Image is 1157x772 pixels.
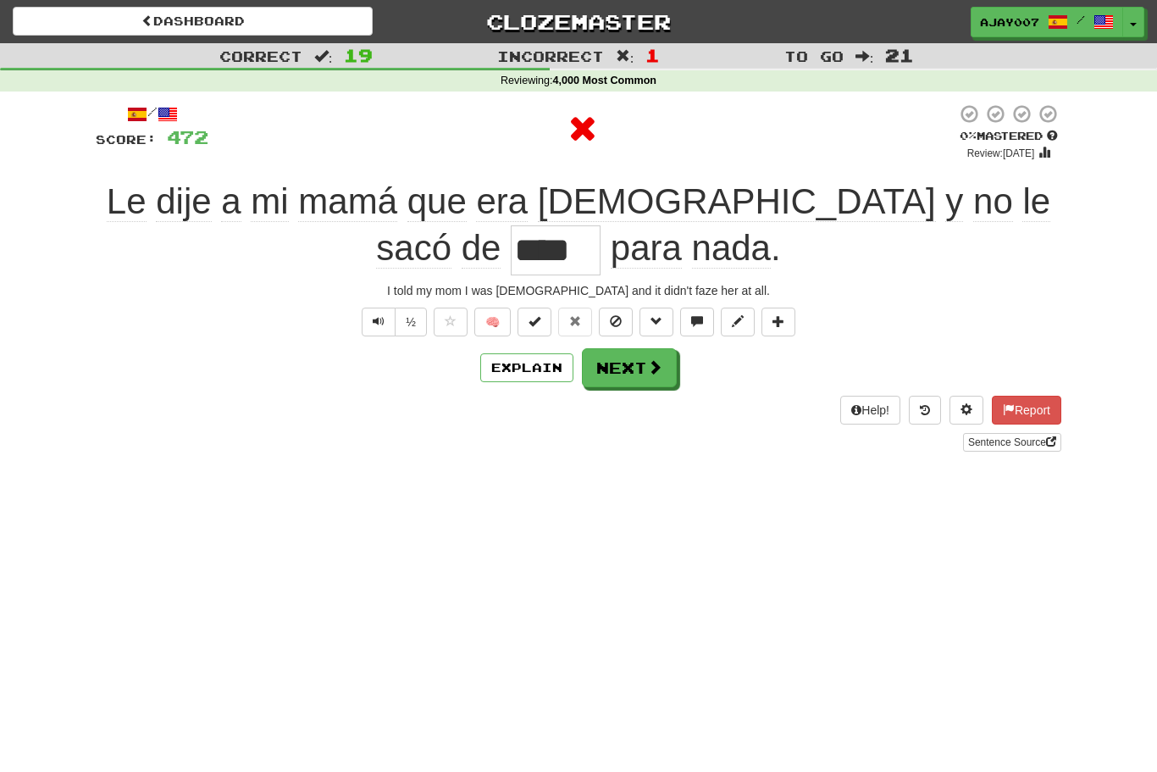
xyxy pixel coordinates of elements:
button: Next [582,348,677,387]
a: Dashboard [13,7,373,36]
span: : [314,49,333,64]
button: Explain [480,353,573,382]
button: Help! [840,396,900,425]
button: Ignore sentence (alt+i) [599,308,633,336]
button: Favorite sentence (alt+f) [434,308,468,336]
span: 1 [645,45,660,65]
button: Discuss sentence (alt+u) [680,308,714,336]
span: 0 % [960,129,977,142]
span: . [601,228,781,269]
a: Clozemaster [398,7,758,36]
div: Text-to-speech controls [358,308,427,336]
button: Report [992,396,1061,425]
span: ajay007 [980,14,1039,30]
span: no [973,181,1013,222]
span: sacó [376,228,451,269]
button: Round history (alt+y) [909,396,941,425]
button: Edit sentence (alt+d) [721,308,755,336]
span: : [855,49,874,64]
button: ½ [395,308,427,336]
span: : [616,49,634,64]
span: [DEMOGRAPHIC_DATA] [538,181,936,222]
span: / [1077,14,1085,25]
button: 🧠 [474,308,511,336]
span: 472 [167,126,208,147]
span: dije [156,181,211,222]
span: 21 [885,45,914,65]
span: nada [692,228,771,269]
button: Set this sentence to 100% Mastered (alt+m) [518,308,551,336]
span: que [407,181,467,222]
button: Reset to 0% Mastered (alt+r) [558,308,592,336]
span: era [476,181,528,222]
button: Add to collection (alt+a) [761,308,795,336]
span: To go [784,47,844,64]
button: Grammar (alt+g) [639,308,673,336]
button: Play sentence audio (ctl+space) [362,308,396,336]
span: Le [107,181,147,222]
div: / [96,103,208,125]
span: Incorrect [497,47,604,64]
div: I told my mom I was [DEMOGRAPHIC_DATA] and it didn't faze her at all. [96,282,1061,299]
a: Sentence Source [963,433,1061,452]
span: de [462,228,501,269]
span: mamá [298,181,397,222]
span: a [221,181,241,222]
span: y [945,181,963,222]
span: mi [251,181,288,222]
span: Correct [219,47,302,64]
strong: 4,000 Most Common [553,75,656,86]
div: Mastered [956,129,1061,144]
small: Review: [DATE] [967,147,1035,159]
span: le [1022,181,1050,222]
a: ajay007 / [971,7,1123,37]
span: Score: [96,132,157,147]
span: 19 [344,45,373,65]
span: para [611,228,682,269]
